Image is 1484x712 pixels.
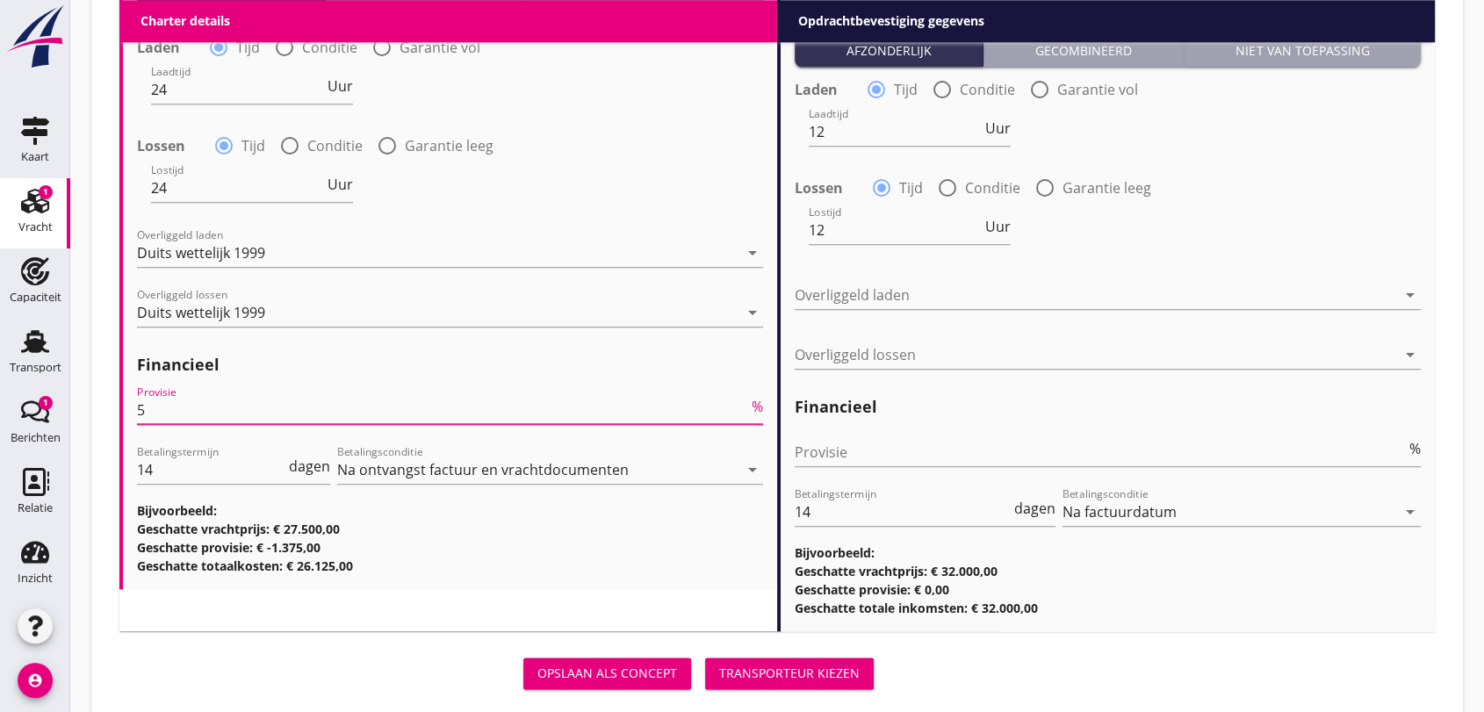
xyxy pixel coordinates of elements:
strong: Lossen [795,179,843,197]
button: Niet van toepassing [1185,35,1421,67]
label: Garantie leeg [405,137,493,155]
label: Garantie leeg [1063,179,1151,197]
label: Garantie vol [400,39,480,56]
input: Lostijd [809,216,982,244]
i: account_circle [18,663,53,698]
span: Uur [328,79,353,93]
div: % [748,399,763,414]
div: dagen [285,459,330,473]
div: Berichten [11,432,61,443]
button: Gecombineerd [983,35,1184,67]
h3: Geschatte totale inkomsten: € 32.000,00 [795,599,1421,617]
div: Transporteur kiezen [719,664,860,682]
div: Opslaan als concept [537,664,677,682]
i: arrow_drop_down [1400,344,1421,365]
div: Kaart [21,151,49,162]
i: arrow_drop_down [742,302,763,323]
i: arrow_drop_down [742,242,763,263]
input: Betalingstermijn [137,456,285,484]
h3: Bijvoorbeeld: [137,501,763,520]
div: Na factuurdatum [1063,504,1177,520]
h3: Geschatte totaalkosten: € 26.125,00 [137,557,763,575]
label: Tijd [241,137,265,155]
label: Conditie [302,39,357,56]
div: Relatie [18,502,53,514]
h3: Geschatte vrachtprijs: € 32.000,00 [795,562,1421,580]
h2: Financieel [795,395,1421,419]
span: Uur [985,219,1011,234]
label: Conditie [965,179,1020,197]
input: Laadtijd [809,118,982,146]
button: Afzonderlijk [795,35,983,67]
div: Duits wettelijk 1999 [137,245,265,261]
button: Opslaan als concept [523,658,691,689]
div: Vracht [18,221,53,233]
h3: Geschatte provisie: € -1.375,00 [137,538,763,557]
h3: Geschatte vrachtprijs: € 27.500,00 [137,520,763,538]
div: Capaciteit [10,291,61,303]
label: Garantie vol [1057,81,1138,98]
label: Tijd [899,179,923,197]
input: Lostijd [151,174,324,202]
div: Transport [10,362,61,373]
div: Afzonderlijk [802,41,976,60]
button: Transporteur kiezen [705,658,874,689]
img: logo-small.a267ee39.svg [4,4,67,69]
i: arrow_drop_down [1400,501,1421,522]
div: 1 [39,396,53,410]
div: Na ontvangst factuur en vrachtdocumenten [337,462,629,478]
div: dagen [1011,501,1055,515]
input: Betalingstermijn [795,498,1011,526]
i: arrow_drop_down [1400,284,1421,306]
div: Inzicht [18,572,53,584]
div: Gecombineerd [991,41,1176,60]
div: % [1406,442,1421,456]
span: Uur [328,177,353,191]
strong: Lossen [137,137,185,155]
label: Tijd [894,81,918,98]
label: Tijd [236,39,260,56]
label: Conditie [307,137,363,155]
strong: Laden [795,81,838,98]
input: Provisie [795,438,1406,466]
span: Uur [985,121,1011,135]
i: arrow_drop_down [742,459,763,480]
h2: Laad/los-condities [795,3,1421,26]
strong: Laden [137,39,180,56]
h3: Bijvoorbeeld: [795,543,1421,562]
h2: Financieel [137,353,763,377]
div: Duits wettelijk 1999 [137,305,265,320]
div: Niet van toepassing [1192,41,1414,60]
input: Laadtijd [151,76,324,104]
h3: Geschatte provisie: € 0,00 [795,580,1421,599]
input: Provisie [137,396,748,424]
div: 1 [39,185,53,199]
label: Conditie [960,81,1015,98]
